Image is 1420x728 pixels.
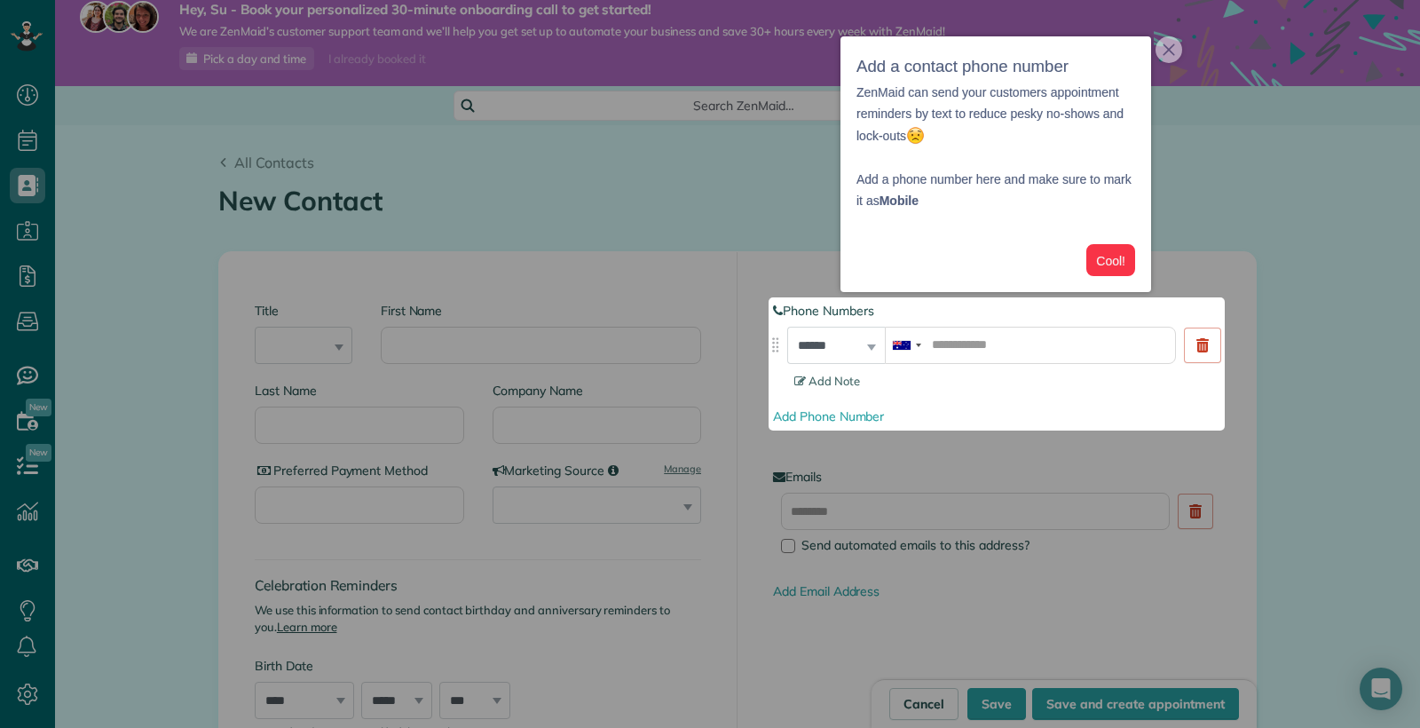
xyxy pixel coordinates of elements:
[840,36,1151,292] div: Add a contact phone numberZenMaid can send your customers appointment reminders by text to reduce...
[856,146,1135,212] p: Add a phone number here and make sure to mark it as
[1086,244,1135,277] button: Cool!
[773,302,1220,320] label: Phone Numbers
[886,328,927,363] div: Australia: +61
[773,408,884,424] a: Add Phone Number
[1156,36,1182,63] button: close,
[794,374,860,388] span: Add Note
[856,82,1135,147] p: ZenMaid can send your customers appointment reminders by text to reduce pesky no-shows and lock-outs
[880,194,919,208] strong: Mobile
[766,336,785,354] img: drag_indicator-119b368615184ecde3eda3c64c821f6cf29d3e2b97b89ee44bc31753036683e5.png
[906,126,925,145] img: :worried:
[856,52,1135,82] h3: Add a contact phone number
